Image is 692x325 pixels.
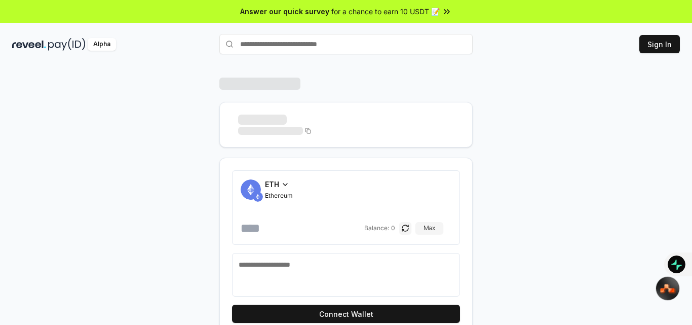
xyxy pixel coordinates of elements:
span: 0 [391,224,395,232]
button: Connect Wallet [232,305,460,323]
span: Balance: [364,224,389,232]
span: ETH [265,179,279,190]
button: Sign In [639,35,680,53]
div: Alpha [88,38,116,51]
span: Ethereum [265,192,293,200]
button: Max [415,222,443,234]
img: pay_id [48,38,86,51]
span: Answer our quick survey [240,6,329,17]
img: svg+xml,%3Csvg%20xmlns%3D%22http%3A%2F%2Fwww.w3.org%2F2000%2Fsvg%22%20width%3D%2233%22%20height%3... [660,283,676,294]
span: for a chance to earn 10 USDT 📝 [331,6,440,17]
img: ETH.svg [253,192,263,202]
img: reveel_dark [12,38,46,51]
